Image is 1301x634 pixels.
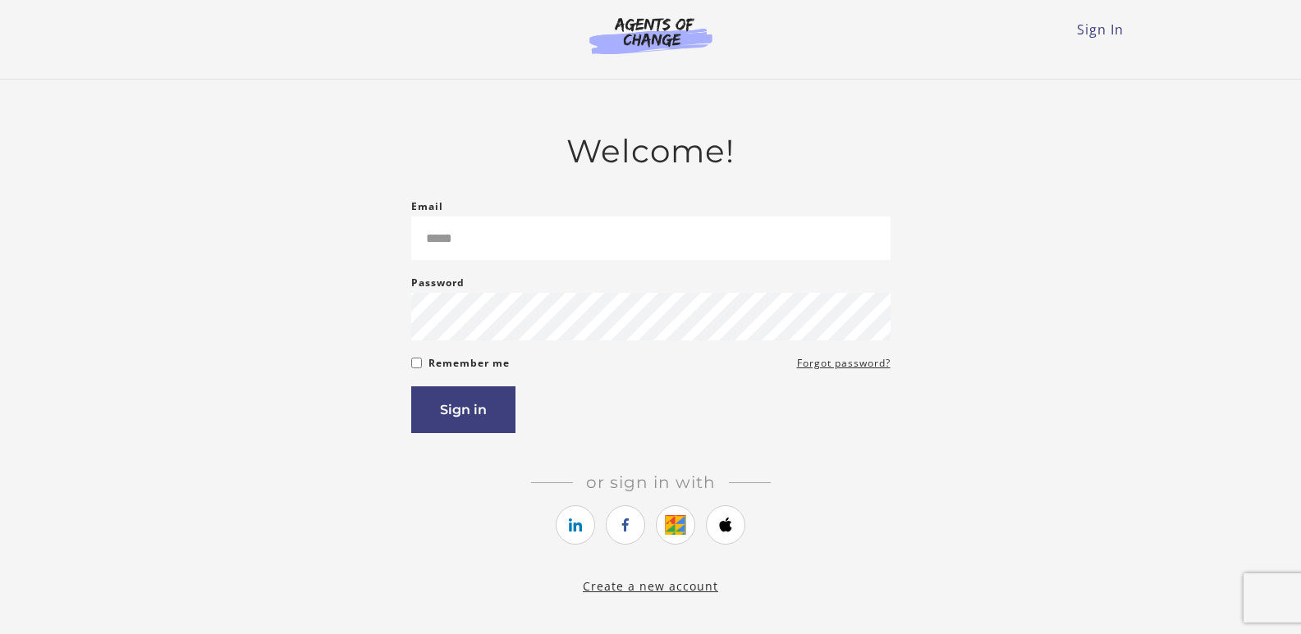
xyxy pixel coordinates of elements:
[1077,21,1124,39] a: Sign In
[556,505,595,545] a: https://courses.thinkific.com/users/auth/linkedin?ss%5Breferral%5D=&ss%5Buser_return_to%5D=&ss%5B...
[706,505,745,545] a: https://courses.thinkific.com/users/auth/apple?ss%5Breferral%5D=&ss%5Buser_return_to%5D=&ss%5Bvis...
[583,578,718,594] a: Create a new account
[656,505,695,545] a: https://courses.thinkific.com/users/auth/google?ss%5Breferral%5D=&ss%5Buser_return_to%5D=&ss%5Bvi...
[428,353,510,373] label: Remember me
[411,132,891,171] h2: Welcome!
[411,386,515,433] button: Sign in
[573,472,729,492] span: Or sign in with
[606,505,645,545] a: https://courses.thinkific.com/users/auth/facebook?ss%5Breferral%5D=&ss%5Buser_return_to%5D=&ss%5B...
[797,353,891,373] a: Forgot password?
[572,16,730,54] img: Agents of Change Logo
[411,197,443,217] label: Email
[411,273,465,293] label: Password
